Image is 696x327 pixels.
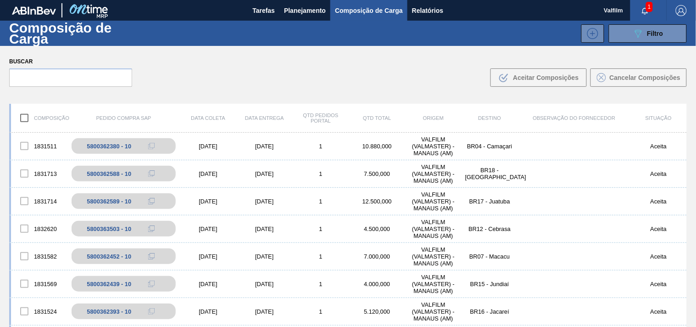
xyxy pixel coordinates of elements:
div: 5800362439 - 10 [87,281,131,288]
img: Logout [676,5,687,16]
div: 5.120,000 [349,308,406,315]
div: BR18 - Pernambuco [462,167,518,180]
div: VALFILM (VALMASTER) - MANAUS (AM) [405,219,462,239]
div: BR07 - Macacu [462,253,518,260]
div: [DATE] [180,253,236,260]
span: Cancelar Composições [610,74,681,81]
div: Qtd Total [349,115,406,121]
div: 1831524 [11,302,67,321]
div: Qtd Pedidos Portal [293,113,349,124]
div: 1831714 [11,192,67,211]
span: Composição de Carga [335,5,403,16]
span: Aceitar Composições [513,74,579,81]
div: Nova Composição [577,24,604,43]
button: Cancelar Composições [590,68,687,87]
div: 1832620 [11,219,67,238]
div: VALFILM (VALMASTER) - MANAUS (AM) [405,191,462,212]
button: Aceitar Composições [490,68,587,87]
div: [DATE] [236,281,293,288]
span: Relatórios [412,5,443,16]
div: 5800362393 - 10 [87,308,131,315]
div: 5800363503 - 10 [87,226,131,232]
div: Copiar [142,278,161,289]
div: Pedido Compra SAP [67,115,180,121]
div: Aceita [630,281,687,288]
img: TNhmsLtSVTkK8tSr43FrP2fwEKptu5GPRR3wAAAABJRU5ErkJggg== [12,6,56,15]
div: 7.000,000 [349,253,406,260]
div: 1 [293,253,349,260]
div: 5800362589 - 10 [87,198,131,205]
div: VALFILM (VALMASTER) - MANAUS (AM) [405,136,462,157]
div: VALFILM (VALMASTER) - MANAUS (AM) [405,301,462,322]
div: [DATE] [180,170,236,177]
span: Filtro [647,30,663,37]
div: 5800362452 - 10 [87,253,131,260]
div: BR15 - Jundiaí [462,281,518,288]
div: 12.500,000 [349,198,406,205]
div: Aceita [630,253,687,260]
div: 5800362588 - 10 [87,170,131,177]
div: Situação [630,115,687,121]
div: Observação do Fornecedor [518,115,631,121]
div: BR12 - Cebrasa [462,226,518,232]
div: VALFILM (VALMASTER) - MANAUS (AM) [405,246,462,267]
div: 1 [293,198,349,205]
div: [DATE] [236,143,293,150]
div: Data entrega [236,115,293,121]
div: 5800362380 - 10 [87,143,131,150]
div: 7.500,000 [349,170,406,177]
div: [DATE] [236,226,293,232]
button: Notificações [630,4,660,17]
div: 1 [293,170,349,177]
div: [DATE] [236,170,293,177]
span: Tarefas [252,5,275,16]
div: Aceita [630,226,687,232]
div: VALFILM (VALMASTER) - MANAUS (AM) [405,163,462,184]
div: [DATE] [236,198,293,205]
div: Destino [462,115,518,121]
div: BR04 - Camaçari [462,143,518,150]
label: Buscar [9,55,132,68]
div: 4.000,000 [349,281,406,288]
div: 1831582 [11,247,67,266]
div: 1831569 [11,274,67,293]
div: Aceita [630,198,687,205]
div: BR16 - Jacareí [462,308,518,315]
div: Copiar [142,196,161,207]
div: Origem [405,115,462,121]
div: [DATE] [236,308,293,315]
div: Copiar [142,223,161,234]
div: Copiar [142,168,161,179]
div: Composição [11,108,67,128]
div: Aceita [630,143,687,150]
div: 1831511 [11,136,67,156]
div: Aceita [630,170,687,177]
div: [DATE] [180,198,236,205]
div: [DATE] [180,281,236,288]
div: [DATE] [236,253,293,260]
span: Planejamento [284,5,326,16]
button: Filtro [609,24,687,43]
div: Data coleta [180,115,236,121]
div: 1 [293,308,349,315]
div: 1 [293,143,349,150]
div: 10.880,000 [349,143,406,150]
div: 1 [293,281,349,288]
div: [DATE] [180,308,236,315]
div: BR17 - Juatuba [462,198,518,205]
div: Copiar [142,306,161,317]
div: [DATE] [180,226,236,232]
div: 1 [293,226,349,232]
div: 4.500,000 [349,226,406,232]
h1: Composição de Carga [9,23,154,44]
span: 1 [646,2,653,12]
div: VALFILM (VALMASTER) - MANAUS (AM) [405,274,462,294]
div: Copiar [142,141,161,152]
div: Copiar [142,251,161,262]
div: Aceita [630,308,687,315]
div: [DATE] [180,143,236,150]
div: 1831713 [11,164,67,183]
